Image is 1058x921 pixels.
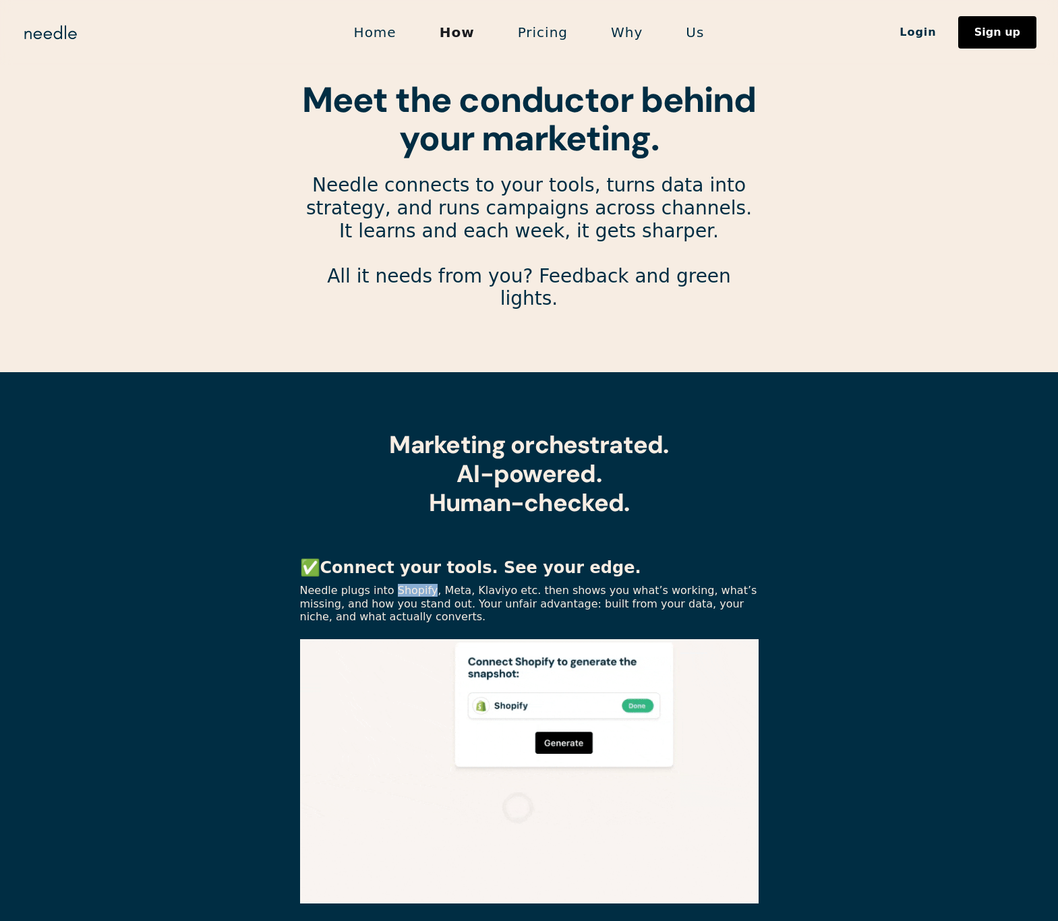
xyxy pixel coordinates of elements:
p: Needle plugs into Shopify, Meta, Klaviyo etc. then shows you what’s working, what’s missing, and ... [300,584,759,623]
strong: Meet the conductor behind your marketing. [302,77,756,161]
a: How [418,18,496,47]
strong: Connect your tools. See your edge. [320,558,641,577]
a: Login [878,21,958,44]
a: Sign up [958,16,1036,49]
p: Needle connects to your tools, turns data into strategy, and runs campaigns across channels. It l... [300,174,759,332]
strong: Marketing orchestrated. AI-powered. Human-checked. [389,429,668,518]
a: Why [589,18,664,47]
p: ✅ [300,558,759,578]
div: Sign up [974,27,1020,38]
a: Home [332,18,418,47]
a: Pricing [496,18,589,47]
a: Us [664,18,726,47]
